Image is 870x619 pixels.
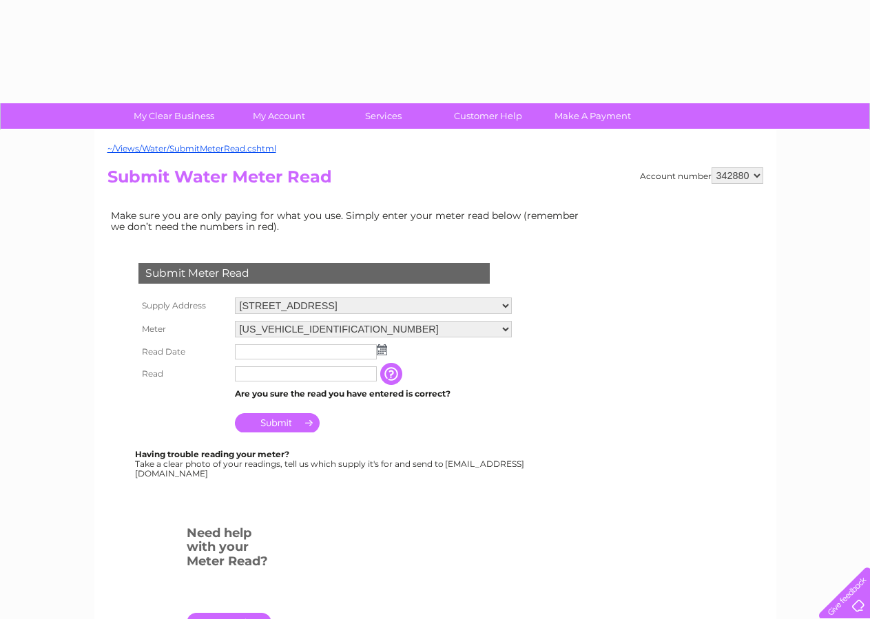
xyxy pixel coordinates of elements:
input: Information [380,363,405,385]
b: Having trouble reading your meter? [135,449,289,459]
th: Meter [135,317,231,341]
th: Supply Address [135,294,231,317]
a: Services [327,103,440,129]
h3: Need help with your Meter Read? [187,523,271,576]
div: Take a clear photo of your readings, tell us which supply it's for and send to [EMAIL_ADDRESS][DO... [135,450,526,478]
img: ... [377,344,387,355]
th: Read [135,363,231,385]
input: Submit [235,413,320,432]
a: ~/Views/Water/SubmitMeterRead.cshtml [107,143,276,154]
th: Read Date [135,341,231,363]
td: Make sure you are only paying for what you use. Simply enter your meter read below (remember we d... [107,207,590,235]
div: Account number [640,167,763,184]
td: Are you sure the read you have entered is correct? [231,385,515,403]
h2: Submit Water Meter Read [107,167,763,193]
div: Submit Meter Read [138,263,490,284]
a: My Account [222,103,335,129]
a: Customer Help [431,103,545,129]
a: Make A Payment [536,103,650,129]
a: My Clear Business [117,103,231,129]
